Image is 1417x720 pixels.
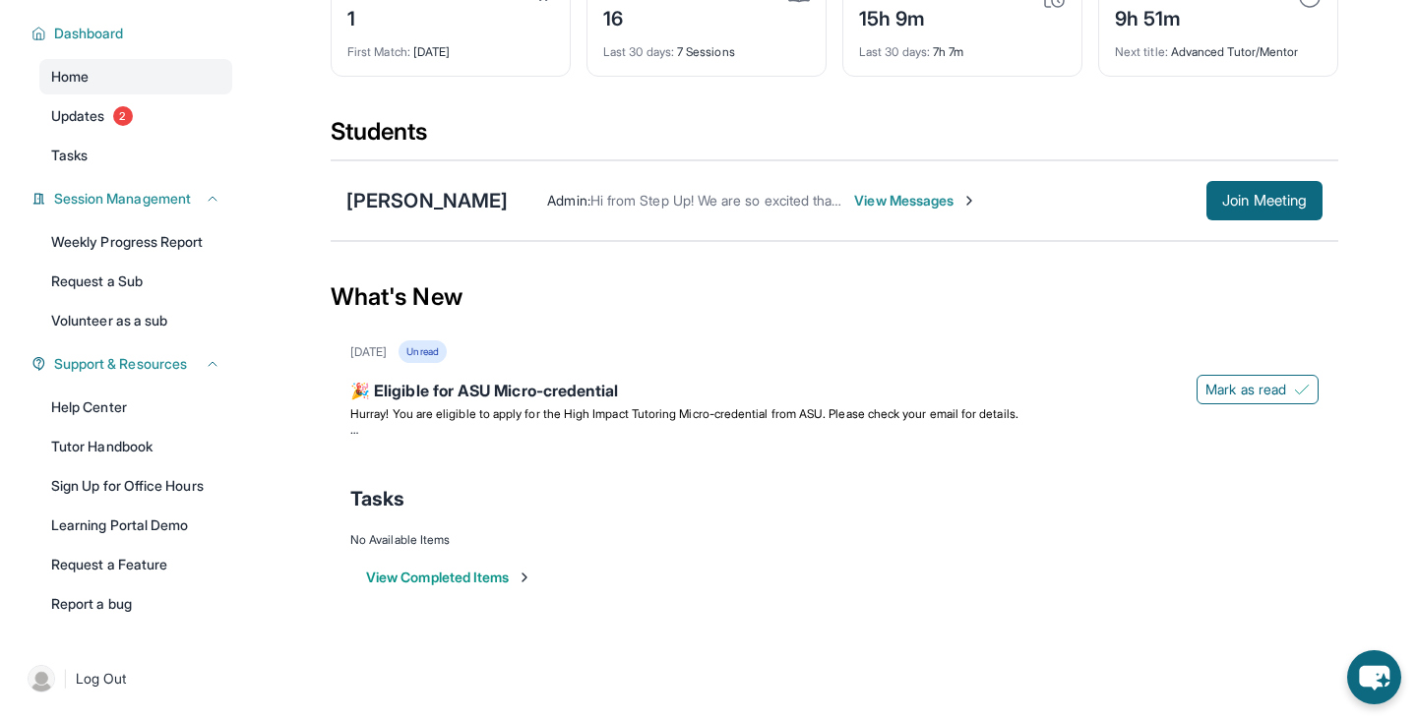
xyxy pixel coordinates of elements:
[331,254,1338,340] div: What's New
[350,406,1018,421] span: Hurray! You are eligible to apply for the High Impact Tutoring Micro-credential from ASU. Please ...
[54,189,191,209] span: Session Management
[39,547,232,582] a: Request a Feature
[1115,32,1322,60] div: Advanced Tutor/Mentor
[350,379,1319,406] div: 🎉 Eligible for ASU Micro-credential
[1197,375,1319,404] button: Mark as read
[1205,380,1286,399] span: Mark as read
[1347,650,1401,704] button: chat-button
[46,354,220,374] button: Support & Resources
[51,106,105,126] span: Updates
[39,224,232,260] a: Weekly Progress Report
[350,344,387,360] div: [DATE]
[54,354,187,374] span: Support & Resources
[39,98,232,134] a: Updates2
[46,24,220,43] button: Dashboard
[1115,44,1168,59] span: Next title :
[39,138,232,173] a: Tasks
[859,32,1066,60] div: 7h 7m
[51,146,88,165] span: Tasks
[39,508,232,543] a: Learning Portal Demo
[399,340,446,363] div: Unread
[603,32,810,60] div: 7 Sessions
[547,192,589,209] span: Admin :
[331,116,1338,159] div: Students
[347,44,410,59] span: First Match :
[54,24,124,43] span: Dashboard
[1206,181,1323,220] button: Join Meeting
[347,32,554,60] div: [DATE]
[350,532,1319,548] div: No Available Items
[39,264,232,299] a: Request a Sub
[39,468,232,504] a: Sign Up for Office Hours
[1294,382,1310,397] img: Mark as read
[1222,195,1307,207] span: Join Meeting
[39,303,232,338] a: Volunteer as a sub
[859,1,938,32] div: 15h 9m
[350,485,404,512] span: Tasks
[961,193,977,209] img: Chevron-Right
[346,187,508,214] div: [PERSON_NAME]
[20,657,232,700] a: |Log Out
[39,586,232,622] a: Report a bug
[39,390,232,425] a: Help Center
[39,429,232,464] a: Tutor Handbook
[76,669,127,689] span: Log Out
[51,67,89,87] span: Home
[39,59,232,94] a: Home
[28,665,55,692] img: user-img
[854,191,977,210] span: View Messages
[859,44,930,59] span: Last 30 days :
[347,1,441,32] div: 1
[603,44,674,59] span: Last 30 days :
[366,568,532,587] button: View Completed Items
[1115,1,1233,32] div: 9h 51m
[603,1,652,32] div: 16
[113,106,133,126] span: 2
[46,189,220,209] button: Session Management
[63,667,68,690] span: |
